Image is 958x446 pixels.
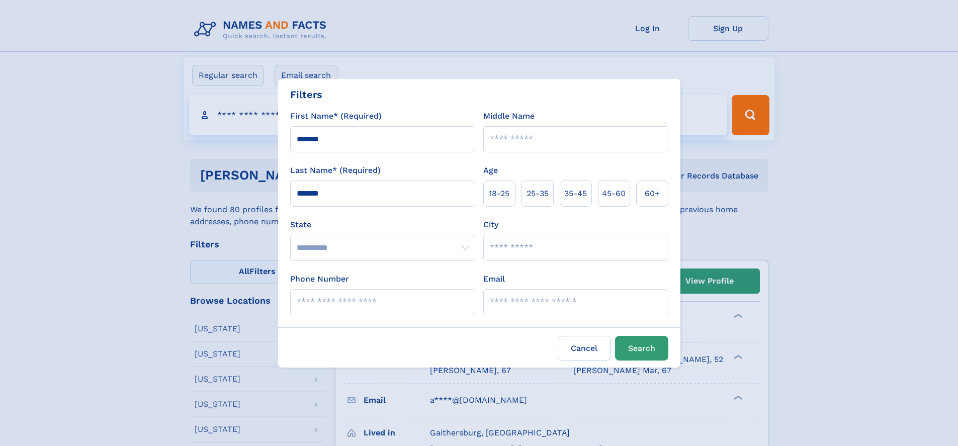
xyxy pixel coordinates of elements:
[290,110,382,122] label: First Name* (Required)
[290,273,349,285] label: Phone Number
[483,164,498,176] label: Age
[615,336,668,361] button: Search
[290,219,475,231] label: State
[290,87,322,102] div: Filters
[602,188,626,200] span: 45‑60
[483,219,498,231] label: City
[489,188,509,200] span: 18‑25
[558,336,611,361] label: Cancel
[645,188,660,200] span: 60+
[483,110,535,122] label: Middle Name
[290,164,381,176] label: Last Name* (Required)
[527,188,549,200] span: 25‑35
[564,188,587,200] span: 35‑45
[483,273,505,285] label: Email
